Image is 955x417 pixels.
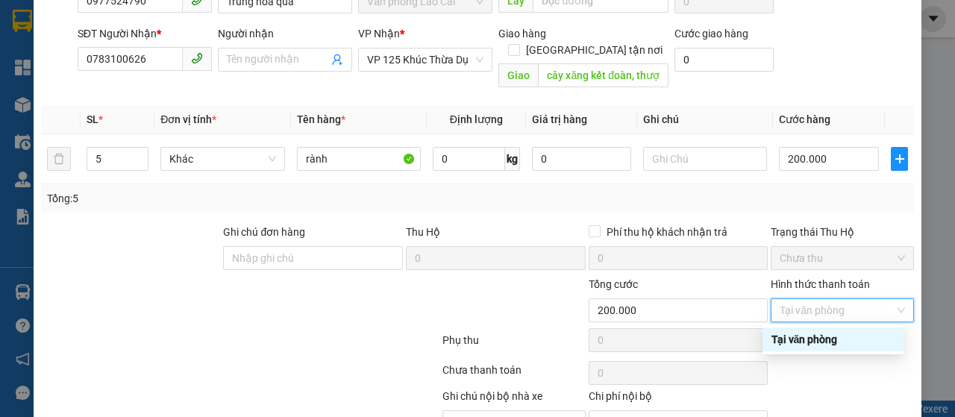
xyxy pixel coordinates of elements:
div: Trạng thái Thu Hộ [771,224,914,240]
span: SL [87,113,98,125]
span: phone [191,52,203,64]
div: Tổng: 5 [47,190,370,207]
input: VD: Bàn, Ghế [297,147,421,171]
div: Phụ thu [441,332,587,358]
th: Ghi chú [637,105,773,134]
label: Ghi chú đơn hàng [223,226,305,238]
input: Cước giao hàng [674,48,774,72]
span: Thu Hộ [406,226,440,238]
span: Giao [498,63,538,87]
div: SĐT Người Nhận [78,25,212,42]
input: Dọc đường [538,63,668,87]
input: Ghi chú đơn hàng [223,246,403,270]
div: Tại văn phòng [771,331,895,348]
span: VP 125 Khúc Thừa Dụ [367,48,483,71]
input: Ghi Chú [643,147,767,171]
span: user-add [331,54,343,66]
div: Chi phí nội bộ [589,388,768,410]
span: plus [892,153,907,165]
span: kg [505,147,520,171]
label: Hình thức thanh toán [771,278,870,290]
span: Giá trị hàng [532,113,587,125]
div: Ghi chú nội bộ nhà xe [442,388,586,410]
span: Giao hàng [498,28,546,40]
div: Chưa thanh toán [441,362,587,388]
span: Tổng cước [589,278,638,290]
span: Đơn vị tính [160,113,216,125]
label: Cước giao hàng [674,28,748,40]
span: [GEOGRAPHIC_DATA] tận nơi [520,42,668,58]
span: Tên hàng [297,113,345,125]
span: Tại văn phòng [780,299,905,322]
span: Khác [169,148,275,170]
div: Người nhận [218,25,352,42]
span: Định lượng [450,113,503,125]
span: Chưa thu [780,247,905,269]
button: plus [891,147,908,171]
span: VP Nhận [358,28,400,40]
span: Phí thu hộ khách nhận trả [601,224,733,240]
span: Cước hàng [779,113,830,125]
button: delete [47,147,71,171]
